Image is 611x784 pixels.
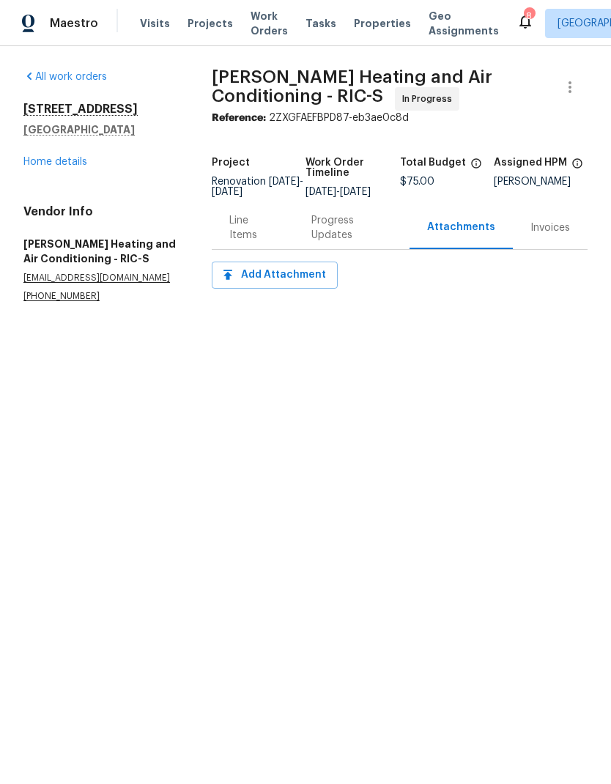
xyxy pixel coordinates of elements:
[427,220,495,234] div: Attachments
[212,187,242,197] span: [DATE]
[212,68,492,105] span: [PERSON_NAME] Heating and Air Conditioning - RIC-S
[470,158,482,177] span: The total cost of line items that have been proposed by Opendoor. This sum includes line items th...
[188,16,233,31] span: Projects
[23,157,87,167] a: Home details
[494,158,567,168] h5: Assigned HPM
[251,9,288,38] span: Work Orders
[269,177,300,187] span: [DATE]
[50,16,98,31] span: Maestro
[140,16,170,31] span: Visits
[400,158,466,168] h5: Total Budget
[212,262,338,289] button: Add Attachment
[305,187,336,197] span: [DATE]
[402,92,458,106] span: In Progress
[571,158,583,177] span: The hpm assigned to this work order.
[524,9,534,23] div: 8
[494,177,588,187] div: [PERSON_NAME]
[212,177,303,197] span: Renovation
[429,9,499,38] span: Geo Assignments
[229,213,276,243] div: Line Items
[223,266,326,284] span: Add Attachment
[212,177,303,197] span: -
[23,237,177,266] h5: [PERSON_NAME] Heating and Air Conditioning - RIC-S
[400,177,434,187] span: $75.00
[305,187,371,197] span: -
[305,158,399,178] h5: Work Order Timeline
[305,18,336,29] span: Tasks
[311,213,392,243] div: Progress Updates
[212,111,588,125] div: 2ZXGFAEFBPD87-eb3ae0c8d
[340,187,371,197] span: [DATE]
[23,72,107,82] a: All work orders
[354,16,411,31] span: Properties
[212,158,250,168] h5: Project
[23,204,177,219] h4: Vendor Info
[530,221,570,235] div: Invoices
[212,113,266,123] b: Reference:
